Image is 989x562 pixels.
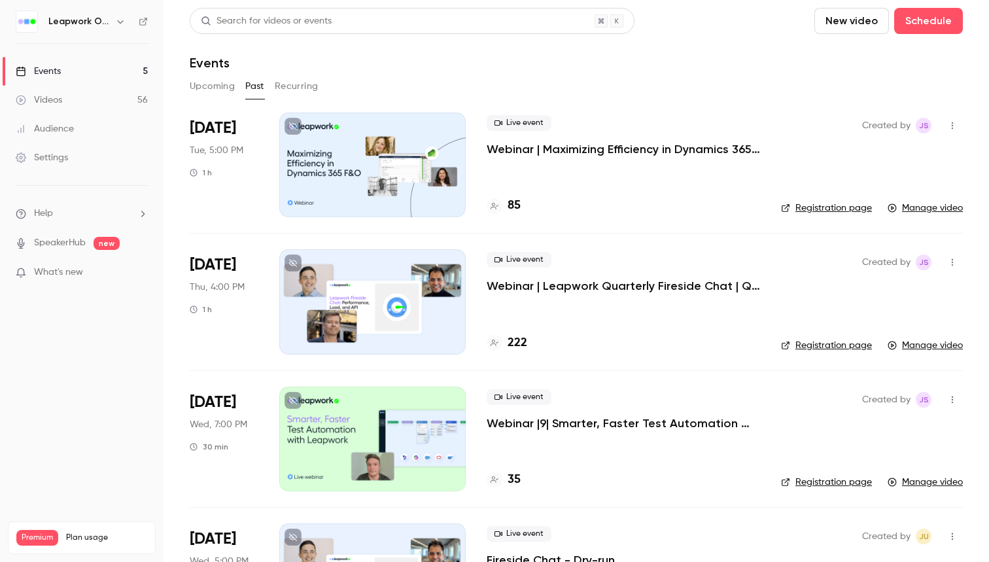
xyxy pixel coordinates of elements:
span: Tue, 5:00 PM [190,144,243,157]
div: Sep 24 Wed, 1:00 PM (America/New York) [190,387,258,491]
a: Registration page [781,202,872,215]
span: Live event [487,252,551,268]
div: Sep 25 Thu, 10:00 AM (America/New York) [190,249,258,354]
div: 1 h [190,167,212,178]
a: Manage video [888,339,963,352]
img: Leapwork Online Event [16,11,37,32]
span: JS [919,392,929,408]
button: Recurring [275,76,319,97]
span: Jaynesh Singh [916,118,931,133]
div: Videos [16,94,62,107]
a: Webinar | Leapwork Quarterly Fireside Chat | Q3 2025 [487,278,760,294]
a: 85 [487,197,521,215]
span: Live event [487,115,551,131]
h4: 85 [508,197,521,215]
div: Settings [16,151,68,164]
span: Created by [862,255,911,270]
span: What's new [34,266,83,279]
div: 1 h [190,304,212,315]
span: JS [919,255,929,270]
div: 30 min [190,442,228,452]
span: Janel Urena [916,529,931,544]
iframe: Noticeable Trigger [132,267,148,279]
a: 35 [487,471,521,489]
span: Wed, 7:00 PM [190,418,247,431]
span: Live event [487,389,551,405]
h6: Leapwork Online Event [48,15,110,28]
span: Created by [862,529,911,544]
span: Created by [862,118,911,133]
li: help-dropdown-opener [16,207,148,220]
a: Registration page [781,476,872,489]
span: Thu, 4:00 PM [190,281,245,294]
button: Schedule [894,8,963,34]
span: Jaynesh Singh [916,255,931,270]
span: JU [919,529,929,544]
span: [DATE] [190,255,236,275]
span: [DATE] [190,118,236,139]
span: Jaynesh Singh [916,392,931,408]
a: Webinar |9| Smarter, Faster Test Automation with Leapwork | [GEOGRAPHIC_DATA] | Q3 2025 [487,415,760,431]
a: Manage video [888,202,963,215]
span: Plan usage [66,533,147,543]
div: Events [16,65,61,78]
a: 222 [487,334,527,352]
a: Manage video [888,476,963,489]
h4: 222 [508,334,527,352]
div: Sep 30 Tue, 11:00 AM (America/New York) [190,113,258,217]
div: Search for videos or events [201,14,332,28]
h4: 35 [508,471,521,489]
a: Registration page [781,339,872,352]
span: Premium [16,530,58,546]
span: [DATE] [190,392,236,413]
span: Live event [487,526,551,542]
button: Past [245,76,264,97]
span: Created by [862,392,911,408]
button: New video [814,8,889,34]
span: [DATE] [190,529,236,550]
span: Help [34,207,53,220]
button: Upcoming [190,76,235,97]
h1: Events [190,55,230,71]
div: Audience [16,122,74,135]
span: JS [919,118,929,133]
span: new [94,237,120,250]
a: Webinar | Maximizing Efficiency in Dynamics 365 | Q3 2025 [487,141,760,157]
a: SpeakerHub [34,236,86,250]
